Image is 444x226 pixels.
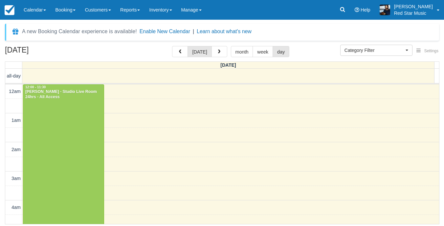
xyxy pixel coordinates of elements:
div: [PERSON_NAME] - Studio Live Room 24hrs - All Access [25,89,102,100]
button: day [273,46,289,57]
button: [DATE] [188,46,211,57]
button: week [253,46,273,57]
span: 1am [11,118,21,123]
span: Settings [424,49,438,53]
span: 12am [9,89,21,94]
span: [DATE] [220,62,236,68]
img: checkfront-main-nav-mini-logo.png [5,5,14,15]
a: Learn about what's new [197,29,252,34]
span: 12:00 - 11:30 [25,85,46,89]
button: Settings [412,46,442,56]
span: Category Filter [344,47,404,54]
span: 3am [11,176,21,181]
img: A1 [380,5,390,15]
span: Help [361,7,370,12]
span: | [193,29,194,34]
div: A new Booking Calendar experience is available! [22,28,137,35]
span: 2am [11,147,21,152]
button: Enable New Calendar [140,28,190,35]
button: Category Filter [340,45,412,56]
span: all-day [7,73,21,79]
p: [PERSON_NAME] [394,3,433,10]
h2: [DATE] [5,46,88,58]
i: Help [355,8,359,12]
button: month [231,46,253,57]
span: 4am [11,205,21,210]
p: Red Star Music [394,10,433,16]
